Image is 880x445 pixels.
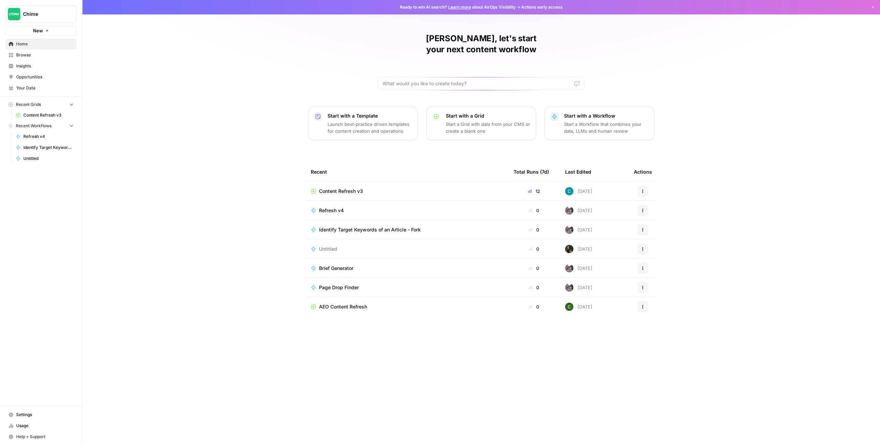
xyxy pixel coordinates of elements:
span: Insights [16,63,74,69]
div: 0 [514,207,554,214]
div: 12 [514,188,554,195]
button: Start with a GridStart a Grid with data from your CMS or create a blank one [426,107,536,140]
span: Ready to win AI search? about AirOps Visibility [400,4,516,10]
a: Content Refresh v3 [13,110,77,121]
span: Opportunities [16,74,74,80]
a: Browse [5,50,77,61]
div: 0 [514,246,554,252]
a: Untitled [13,153,77,164]
button: Recent Grids [5,99,77,110]
p: Start with a Grid [446,112,530,119]
img: a2mlt6f1nb2jhzcjxsuraj5rj4vi [565,206,573,215]
span: Browse [16,52,74,58]
a: Untitled [311,246,503,252]
img: j9qb2ccshb41yxhj1huxr8tzk937 [565,187,573,195]
a: Insights [5,61,77,72]
span: Brief Generator [319,265,353,272]
a: Brief Generator [311,265,503,272]
span: Identify Target Keywords of an Article - Fork [319,226,421,233]
span: Chime [23,11,65,18]
span: AEO Content Refresh [319,303,367,310]
a: Learn more [448,4,471,10]
img: 14qrvic887bnlg6dzgoj39zarp80 [565,303,573,311]
span: Page Drop Finder [319,284,359,291]
span: Untitled [319,246,337,252]
button: Help + Support [5,431,77,442]
div: [DATE] [565,245,592,253]
a: Page Drop Finder [311,284,503,291]
span: New [33,27,43,34]
img: Chime Logo [8,8,20,20]
p: Launch best-practice driven templates for content creation and operations [328,121,412,134]
div: 0 [514,265,554,272]
span: Home [16,41,74,47]
span: Untitled [23,155,74,162]
a: Content Refresh v3 [311,188,503,195]
button: Start with a WorkflowStart a Workflow that combines your data, LLMs and human review [544,107,654,140]
div: Last Edited [565,162,591,181]
a: Identify Target Keywords of an Article - Fork [311,226,503,233]
div: [DATE] [565,206,592,215]
img: a2mlt6f1nb2jhzcjxsuraj5rj4vi [565,264,573,272]
div: [DATE] [565,226,592,234]
div: Total Runs (7d) [514,162,549,181]
a: Settings [5,409,77,420]
div: [DATE] [565,283,592,292]
div: 0 [514,284,554,291]
img: fjdcnvd1qzdads7j0n4ncj9vpllh [565,245,573,253]
span: Settings [16,412,74,418]
span: Refresh v4 [23,133,74,140]
div: Actions [634,162,652,181]
button: Start with a TemplateLaunch best-practice driven templates for content creation and operations [308,107,418,140]
span: Recent Grids [16,101,41,108]
input: What would you like to create today? [383,80,572,87]
img: a2mlt6f1nb2jhzcjxsuraj5rj4vi [565,226,573,234]
a: Usage [5,420,77,431]
span: Identify Target Keywords of an Article - Fork [23,144,74,151]
button: Recent Workflows [5,121,77,131]
span: Help + Support [16,434,74,440]
button: Workspace: Chime [5,6,77,23]
div: [DATE] [565,187,592,195]
a: Refresh v4 [311,207,503,214]
span: Recent Workflows [16,123,52,129]
span: Content Refresh v3 [319,188,363,195]
div: 0 [514,226,554,233]
span: Usage [16,423,74,429]
div: 0 [514,303,554,310]
a: AEO Content Refresh [311,303,503,310]
div: [DATE] [565,264,592,272]
p: Start a Workflow that combines your data, LLMs and human review [564,121,649,134]
img: a2mlt6f1nb2jhzcjxsuraj5rj4vi [565,283,573,292]
span: Your Data [16,85,74,91]
a: Home [5,39,77,50]
div: [DATE] [565,303,592,311]
h1: [PERSON_NAME], let's start your next content workflow [378,33,584,55]
a: Refresh v4 [13,131,77,142]
span: Refresh v4 [319,207,344,214]
a: Opportunities [5,72,77,83]
a: Your Data [5,83,77,94]
span: Actions early access [521,4,563,10]
button: New [5,25,77,36]
div: Recent [311,162,503,181]
p: Start with a Template [328,112,412,119]
p: Start with a Workflow [564,112,649,119]
a: Identify Target Keywords of an Article - Fork [13,142,77,153]
span: Content Refresh v3 [23,112,74,118]
p: Start a Grid with data from your CMS or create a blank one [446,121,530,134]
